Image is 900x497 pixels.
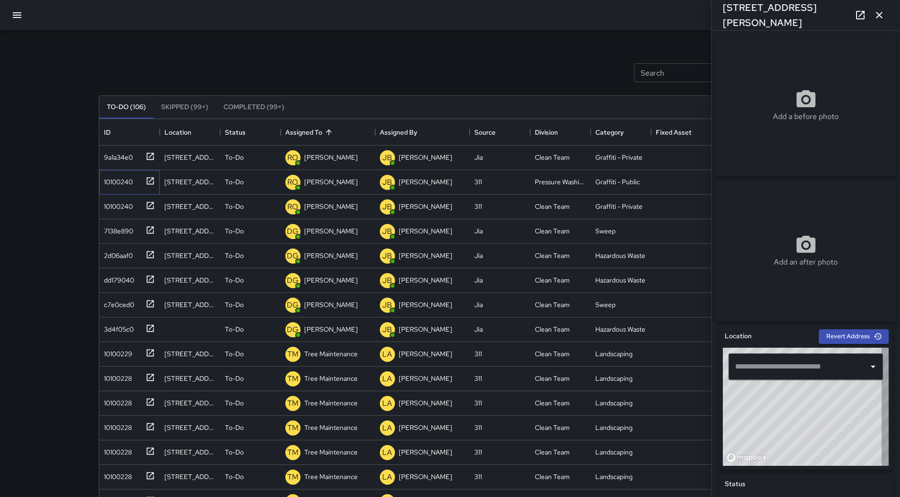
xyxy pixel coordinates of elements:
[304,202,358,211] p: [PERSON_NAME]
[474,423,482,432] div: 311
[535,423,570,432] div: Clean Team
[304,275,358,285] p: [PERSON_NAME]
[164,251,215,260] div: 2 Hyde Street
[164,119,191,146] div: Location
[535,177,586,187] div: Pressure Washing
[100,345,132,359] div: 10100229
[595,472,633,481] div: Landscaping
[474,447,482,457] div: 311
[164,349,215,359] div: 1586 Market Street
[382,250,392,262] p: JB
[595,374,633,383] div: Landscaping
[399,325,452,334] p: [PERSON_NAME]
[100,321,134,334] div: 3d4f05c0
[287,447,299,458] p: TM
[99,96,154,119] button: To-Do (106)
[474,202,482,211] div: 311
[287,349,299,360] p: TM
[382,152,392,163] p: JB
[399,202,452,211] p: [PERSON_NAME]
[281,119,375,146] div: Assigned To
[382,422,392,434] p: LA
[535,251,570,260] div: Clean Team
[474,300,483,309] div: Jia
[595,349,633,359] div: Landscaping
[535,153,570,162] div: Clean Team
[595,202,643,211] div: Graffiti - Private
[470,119,530,146] div: Source
[535,349,570,359] div: Clean Team
[304,153,358,162] p: [PERSON_NAME]
[399,447,452,457] p: [PERSON_NAME]
[164,398,215,408] div: 37 Grove Street
[225,472,244,481] p: To-Do
[382,201,392,213] p: JB
[216,96,292,119] button: Completed (99+)
[535,226,570,236] div: Clean Team
[382,226,392,237] p: JB
[225,177,244,187] p: To-Do
[382,349,392,360] p: LA
[474,153,483,162] div: Jia
[287,201,298,213] p: RO
[382,275,392,286] p: JB
[595,119,624,146] div: Category
[225,447,244,457] p: To-Do
[399,398,452,408] p: [PERSON_NAME]
[535,202,570,211] div: Clean Team
[474,325,483,334] div: Jia
[164,177,215,187] div: 135 Van Ness Avenue
[380,119,417,146] div: Assigned By
[287,250,299,262] p: DG
[287,398,299,409] p: TM
[304,300,358,309] p: [PERSON_NAME]
[164,153,215,162] div: 1150 Market Street
[225,374,244,383] p: To-Do
[375,119,470,146] div: Assigned By
[399,226,452,236] p: [PERSON_NAME]
[399,153,452,162] p: [PERSON_NAME]
[287,152,298,163] p: RO
[535,119,558,146] div: Division
[100,370,132,383] div: 10100228
[474,251,483,260] div: Jia
[399,251,452,260] p: [PERSON_NAME]
[304,447,358,457] p: Tree Maintenance
[287,471,299,483] p: TM
[164,300,215,309] div: 1150 Market Street
[474,177,482,187] div: 311
[100,247,133,260] div: 2d06aaf0
[160,119,220,146] div: Location
[382,398,392,409] p: LA
[164,447,215,457] div: 298 Mcallister Street
[164,374,215,383] div: 37 Grove Street
[304,423,358,432] p: Tree Maintenance
[100,272,134,285] div: dd179040
[287,422,299,434] p: TM
[535,325,570,334] div: Clean Team
[304,398,358,408] p: Tree Maintenance
[535,472,570,481] div: Clean Team
[595,300,616,309] div: Sweep
[595,275,645,285] div: Hazardous Waste
[304,226,358,236] p: [PERSON_NAME]
[595,447,633,457] div: Landscaping
[382,324,392,335] p: JB
[225,153,244,162] p: To-Do
[100,149,133,162] div: 9a1a34e0
[399,423,452,432] p: [PERSON_NAME]
[382,447,392,458] p: LA
[474,119,496,146] div: Source
[535,275,570,285] div: Clean Team
[287,177,298,188] p: RO
[535,398,570,408] div: Clean Team
[474,275,483,285] div: Jia
[535,447,570,457] div: Clean Team
[304,177,358,187] p: [PERSON_NAME]
[595,153,643,162] div: Graffiti - Private
[104,119,111,146] div: ID
[100,198,133,211] div: 10100240
[285,119,322,146] div: Assigned To
[304,251,358,260] p: [PERSON_NAME]
[595,226,616,236] div: Sweep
